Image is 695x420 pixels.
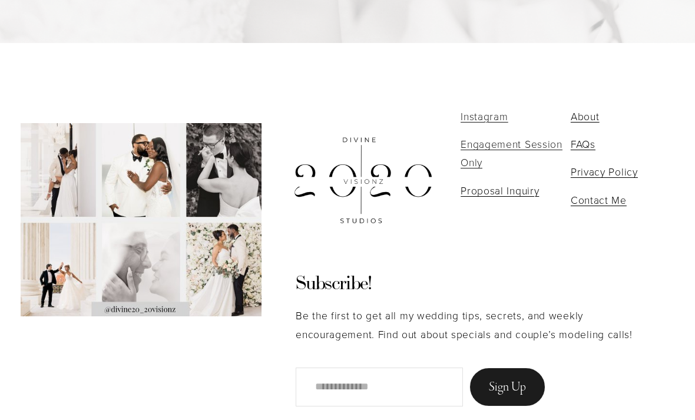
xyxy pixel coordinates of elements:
[571,107,599,125] a: About
[571,109,599,123] span: About
[489,379,526,395] span: Sign Up
[571,135,595,153] a: FAQs
[461,135,564,172] a: Engagement Session Only
[571,164,638,178] span: Privacy Policy
[571,163,638,181] a: Privacy Policy
[461,137,562,169] span: Engagement Session Only
[296,268,647,297] h2: Subscribe!
[469,367,546,407] button: Sign Up
[296,306,647,343] p: Be the first to get all my wedding tips, secrets, and weekly encouragement. Find out about specia...
[461,109,508,123] span: Instagram
[571,137,595,151] span: FAQs
[461,107,508,125] a: Instagram
[461,181,539,200] a: Proposal Inquiry
[571,191,627,209] a: Contact Me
